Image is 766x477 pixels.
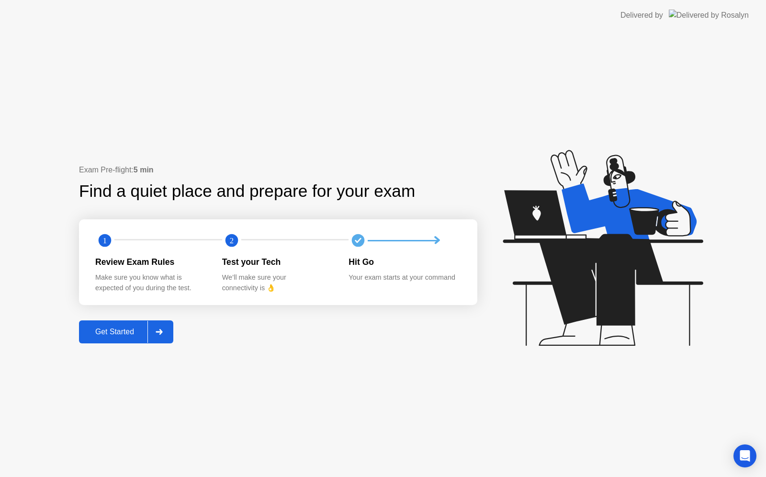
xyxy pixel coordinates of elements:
div: Open Intercom Messenger [733,444,756,467]
div: Your exam starts at your command [349,273,460,283]
img: Delivered by Rosalyn [669,10,749,21]
div: Hit Go [349,256,460,268]
b: 5 min [134,166,154,174]
div: Make sure you know what is expected of you during the test. [95,273,207,293]
div: Get Started [82,328,147,336]
text: 1 [103,236,107,245]
div: Test your Tech [222,256,334,268]
div: Find a quiet place and prepare for your exam [79,179,417,204]
div: Delivered by [620,10,663,21]
div: We’ll make sure your connectivity is 👌 [222,273,334,293]
div: Review Exam Rules [95,256,207,268]
button: Get Started [79,320,173,343]
div: Exam Pre-flight: [79,164,477,176]
text: 2 [230,236,234,245]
